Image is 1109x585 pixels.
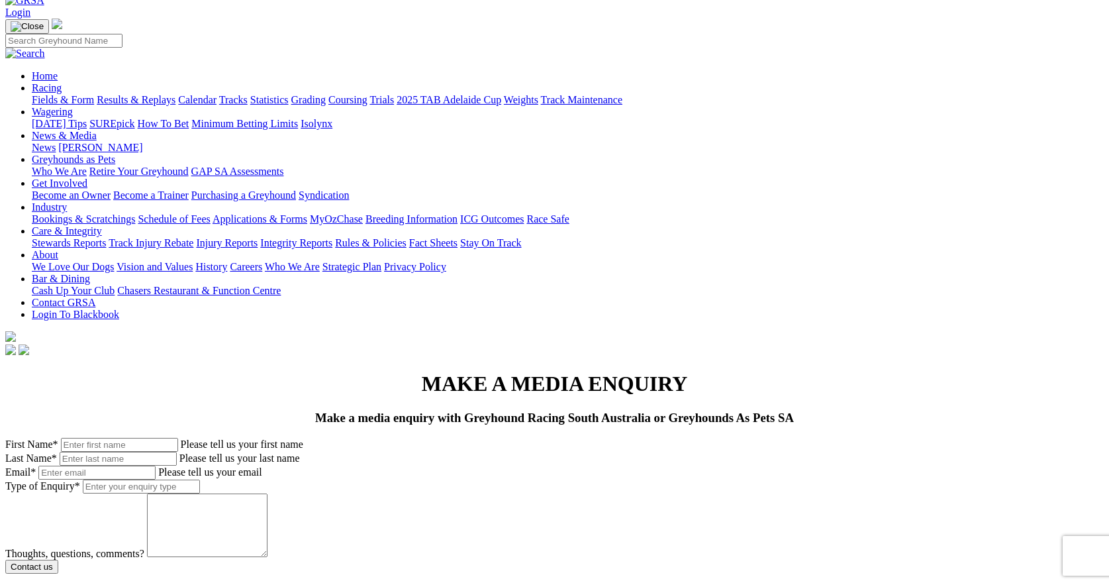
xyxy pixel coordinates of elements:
[301,118,332,129] a: Isolynx
[299,189,349,201] a: Syndication
[109,237,193,248] a: Track Injury Rebate
[5,34,122,48] input: Search
[5,560,58,574] input: Contact us
[32,213,135,225] a: Bookings & Scratchings
[369,94,394,105] a: Trials
[335,237,407,248] a: Rules & Policies
[5,48,45,60] img: Search
[5,331,16,342] img: logo-grsa-white.png
[178,94,217,105] a: Calendar
[191,118,298,129] a: Minimum Betting Limits
[328,94,367,105] a: Coursing
[32,285,1104,297] div: Bar & Dining
[52,19,62,29] img: logo-grsa-white.png
[58,142,142,153] a: [PERSON_NAME]
[32,118,1104,130] div: Wagering
[5,439,58,450] label: First Name
[32,285,115,296] a: Cash Up Your Club
[38,466,156,480] input: Enter email
[5,480,80,492] label: Type of Enquiry
[32,201,67,213] a: Industry
[117,285,281,296] a: Chasers Restaurant & Function Centre
[310,213,363,225] a: MyOzChase
[32,297,95,308] a: Contact GRSA
[5,345,16,355] img: facebook.svg
[384,261,446,272] a: Privacy Policy
[32,178,87,189] a: Get Involved
[32,237,106,248] a: Stewards Reports
[397,94,501,105] a: 2025 TAB Adelaide Cup
[230,261,262,272] a: Careers
[365,213,458,225] a: Breeding Information
[89,118,134,129] a: SUREpick
[250,94,289,105] a: Statistics
[138,213,210,225] a: Schedule of Fees
[117,261,193,272] a: Vision and Values
[195,261,227,272] a: History
[32,82,62,93] a: Racing
[60,452,177,466] input: Enter last name
[32,166,87,177] a: Who We Are
[32,249,58,260] a: About
[5,411,1104,425] h3: Make a media enquiry with Greyhound Racing South Australia or Greyhounds As Pets SA
[32,273,90,284] a: Bar & Dining
[460,237,521,248] a: Stay On Track
[32,94,94,105] a: Fields & Form
[526,213,569,225] a: Race Safe
[504,94,538,105] a: Weights
[181,439,303,450] span: Please tell us your first name
[19,345,29,355] img: twitter.svg
[113,189,189,201] a: Become a Trainer
[541,94,622,105] a: Track Maintenance
[5,452,57,464] label: Last Name
[291,94,326,105] a: Grading
[32,142,1104,154] div: News & Media
[32,166,1104,178] div: Greyhounds as Pets
[196,237,258,248] a: Injury Reports
[5,466,38,478] label: Email
[61,438,178,452] input: Enter first name
[138,118,189,129] a: How To Bet
[265,261,320,272] a: Who We Are
[83,480,200,494] input: Enter your enquiry type
[409,237,458,248] a: Fact Sheets
[32,70,58,81] a: Home
[32,213,1104,225] div: Industry
[179,452,300,464] span: Please tell us your last name
[97,94,175,105] a: Results & Replays
[191,166,284,177] a: GAP SA Assessments
[32,189,1104,201] div: Get Involved
[89,166,189,177] a: Retire Your Greyhound
[219,94,248,105] a: Tracks
[32,261,114,272] a: We Love Our Dogs
[11,21,44,32] img: Close
[32,130,97,141] a: News & Media
[32,261,1104,273] div: About
[32,237,1104,249] div: Care & Integrity
[32,154,115,165] a: Greyhounds as Pets
[158,466,262,478] span: Please tell us your email
[213,213,307,225] a: Applications & Forms
[5,7,30,18] a: Login
[32,94,1104,106] div: Racing
[5,19,49,34] button: Toggle navigation
[5,548,144,559] label: Thoughts, questions, comments?
[32,106,73,117] a: Wagering
[191,189,296,201] a: Purchasing a Greyhound
[32,118,87,129] a: [DATE] Tips
[32,189,111,201] a: Become an Owner
[32,309,119,320] a: Login To Blackbook
[5,372,1104,396] h1: MAKE A MEDIA ENQUIRY
[460,213,524,225] a: ICG Outcomes
[260,237,332,248] a: Integrity Reports
[32,225,102,237] a: Care & Integrity
[322,261,381,272] a: Strategic Plan
[32,142,56,153] a: News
